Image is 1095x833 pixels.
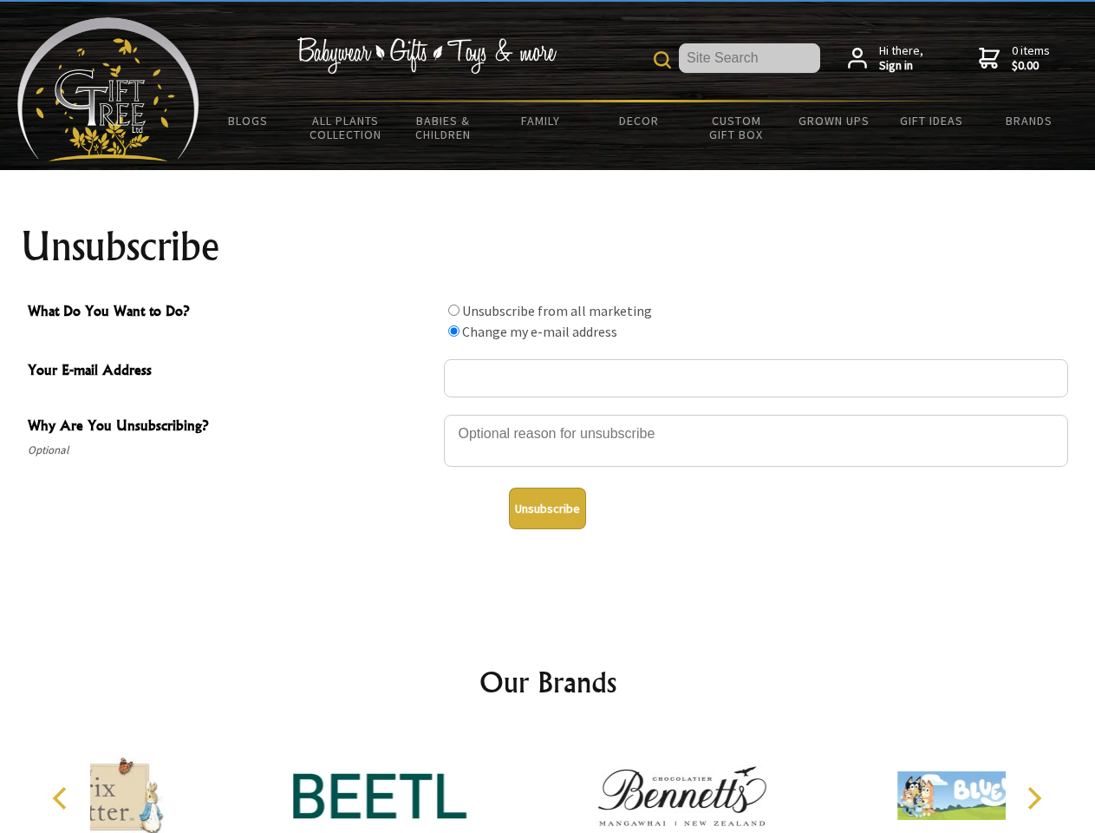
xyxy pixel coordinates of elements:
button: Next [1014,779,1053,817]
input: Site Search [679,43,820,73]
input: What Do You Want to Do? [448,305,460,316]
button: Unsubscribe [509,488,586,529]
label: Change my e-mail address [462,323,617,340]
a: Grown Ups [785,102,883,139]
h1: Unsubscribe [21,226,1075,267]
a: 0 items$0.00 [979,43,1050,74]
a: BLOGS [199,102,297,139]
a: Brands [981,102,1079,139]
span: Hi there, [879,43,923,74]
a: Custom Gift Box [688,102,785,153]
a: Decor [590,102,688,139]
input: What Do You Want to Do? [448,325,460,337]
span: Why Are You Unsubscribing? [28,415,435,440]
span: Your E-mail Address [28,359,435,384]
a: All Plants Collection [297,102,395,153]
button: Previous [43,779,81,817]
textarea: Why Are You Unsubscribing? [444,415,1068,467]
span: 0 items [1012,43,1050,74]
img: Babywear - Gifts - Toys & more [297,37,557,74]
h2: Our Brands [35,661,1061,703]
img: product search [654,51,671,69]
a: Hi there,Sign in [848,43,923,74]
a: Family [492,102,590,139]
strong: Sign in [879,58,923,74]
span: Optional [28,440,435,461]
a: Babies & Children [394,102,492,153]
input: Your E-mail Address [444,359,1068,397]
strong: $0.00 [1012,58,1050,74]
a: Gift Ideas [883,102,981,139]
span: What Do You Want to Do? [28,300,435,325]
img: Babyware - Gifts - Toys and more... [17,17,199,161]
label: Unsubscribe from all marketing [462,302,652,319]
